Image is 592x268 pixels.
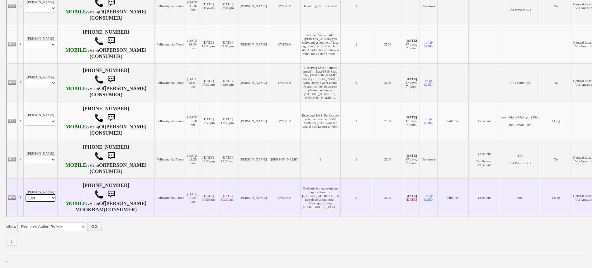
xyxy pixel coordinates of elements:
td: 17 days, 7 hours [403,102,419,140]
img: call.png [94,151,104,161]
td: [PERSON_NAME] [238,178,269,217]
font: MOBILE [65,86,86,91]
td: 4 [18,25,24,63]
td: SYSTEM [269,178,301,217]
td: Excellent 2nd Person: Excellent [469,140,500,178]
td: Followup via Phone [154,25,186,63]
img: sms.png [105,150,117,162]
td: [DATE] 01:01 pm [186,63,200,102]
b: [PERSON_NAME] [105,9,147,15]
font: (VMB: #) [86,87,99,91]
font: (VMB: #) [86,11,99,14]
img: sms.png [105,112,117,124]
b: [DATE] [405,39,417,42]
b: [PERSON_NAME] MOOKRAM [75,201,147,213]
td: 60k [500,178,540,217]
td: 17 days, 7 hours [403,63,419,102]
td: No [540,63,571,102]
td: [DATE] 10:31 am [186,178,200,217]
a: br @ $2300 [424,117,433,125]
td: Unknown [419,140,437,178]
b: [DATE] [405,154,417,157]
td: Received SMS: Perfect see you then! - - Last SMS Sent: Ok great I will see you at 645 Locust at 7pm. [300,102,340,140]
a: br @ $2450 [424,79,433,86]
td: 2200 [372,140,403,178]
td: SYSTEM [269,63,301,102]
td: 17 days, 7 hours [403,25,419,63]
b: [PERSON_NAME] [105,124,147,130]
font: MOBILE [65,162,86,168]
h4: [PHONE_NUMBER] Of (CONSUMER) [59,29,153,59]
h4: [PHONE_NUMBER] Of (CONSUMER) [59,68,153,98]
td: Full Fee [437,102,469,140]
font: MOBILE [65,9,86,15]
b: [PERSON_NAME] [105,47,147,53]
td: [PERSON_NAME] [23,140,57,178]
td: SYSTEM [269,25,301,63]
img: sms.png [105,188,117,201]
font: MOBILE [65,201,86,206]
td: 1 Dog [540,178,571,217]
a: 1 [6,237,17,246]
td: [DATE] 03:34 pm [186,25,200,63]
td: 2 [341,178,372,217]
h4: [PHONE_NUMBER] Of (CONSUMER) [59,183,153,213]
td: [PERSON_NAME] [23,25,57,63]
td: [DATE] 12:34 pm [200,25,217,63]
td: 5 [18,63,24,102]
td: No [540,140,571,178]
td: [DATE] 07:32 pm [200,63,217,102]
td: [PERSON_NAME] [238,102,269,140]
td: 8 [18,178,24,217]
td: [PERSON_NAME] [23,63,57,102]
td: [DATE] 11:25 am [186,140,200,178]
font: (VMB: #) [86,49,99,52]
img: call.png [94,113,104,122]
b: T-Mobile USA, Inc. [65,9,99,15]
font: (VMB: #) [86,202,99,206]
font: (VMB: #) [86,164,99,167]
td: 1 [341,25,372,63]
a: 1br @ $2400 [424,41,433,48]
td: Excellent [469,178,500,217]
b: [PERSON_NAME] [105,86,147,91]
td: 37k 2nd Person: 43k [500,140,540,178]
td: [DATE] 06:56 am [200,178,217,217]
td: 17 days, 7 hours [403,140,419,178]
b: T-Mobile USA, Inc. [65,47,99,53]
td: 2500 [372,102,403,140]
font: (VMB: #) [86,126,99,129]
td: [DATE] 10:31 am [217,178,238,217]
img: sms.png [105,35,117,47]
b: [DATE] [405,77,417,81]
td: 7 [18,140,24,178]
td: f [300,140,340,178]
td: 1 Dog [540,102,571,140]
td: 2200 [372,178,403,217]
font: MOBILE [65,47,86,53]
td: [PERSON_NAME] [238,140,269,178]
h4: [PHONE_NUMBER] Of (CONSUMER) [59,106,153,136]
img: call.png [94,36,104,46]
td: 1 [341,102,372,140]
img: sms.png [105,73,117,86]
td: [PERSON_NAME] [238,25,269,63]
td: [PERSON_NAME] [23,102,57,140]
td: Followup via Phone [154,102,186,140]
img: call.png [94,75,104,84]
td: Followup via Phone [154,63,186,102]
b: T-Mobile USA, Inc. [65,162,99,168]
td: 2 [341,63,372,102]
td: [DATE] 11:25 am [217,140,238,178]
td: [DATE] 03:51 pm [200,102,217,140]
td: 3000 [372,63,403,102]
td: Received SMS: Sounds great! - - Last SMS Sent: Hey [PERSON_NAME] this is [PERSON_NAME] with Home ... [300,63,340,102]
td: 2500 [372,25,403,63]
td: 1 [341,140,372,178]
h4: [PHONE_NUMBER] Of (CONSUMER) [59,144,153,174]
td: [DATE] 12:58 pm [186,102,200,140]
td: [DATE] 12:58 pm [217,102,238,140]
font: [DATE] [406,198,417,201]
td: SYSTEM [269,102,301,140]
b: [DATE] [405,115,417,119]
